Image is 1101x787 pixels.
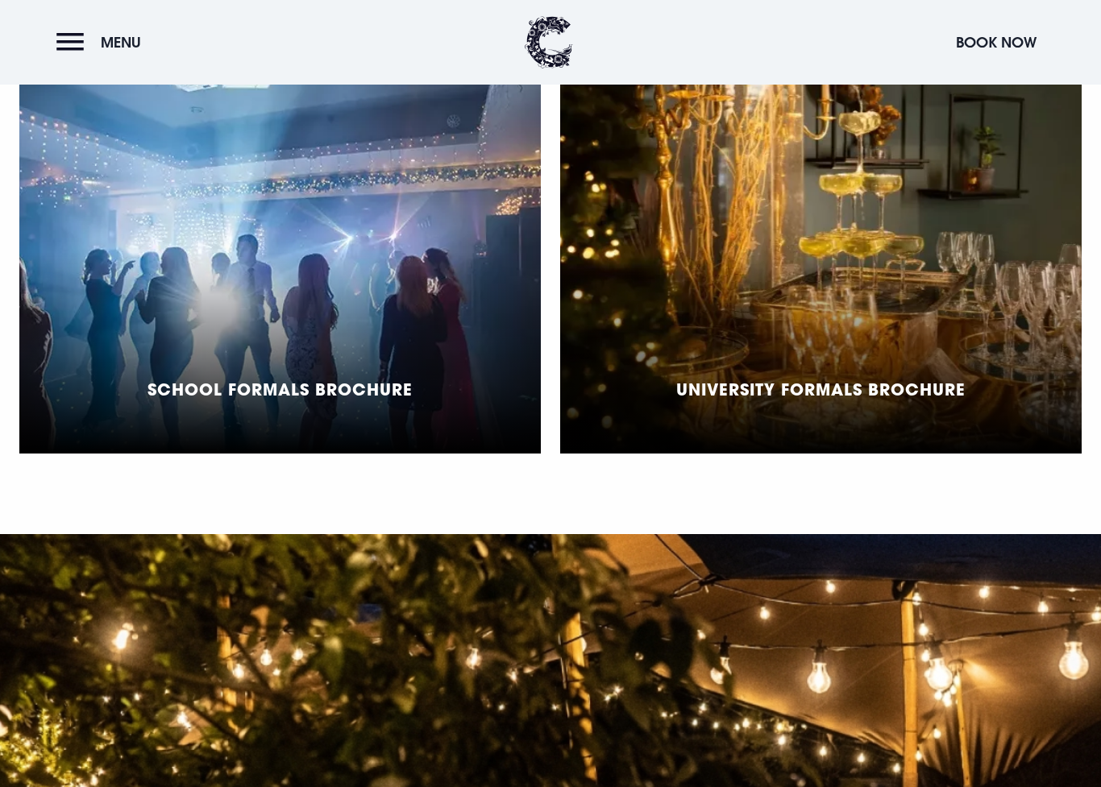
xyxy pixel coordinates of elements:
[101,33,141,52] span: Menu
[19,51,541,454] a: School Formals Brochure
[525,16,573,68] img: Clandeboye Lodge
[147,379,413,399] h5: School Formals Brochure
[676,379,966,399] h5: University Formals Brochure
[948,25,1045,60] button: Book Now
[56,25,149,60] button: Menu
[560,51,1082,454] a: University Formals Brochure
